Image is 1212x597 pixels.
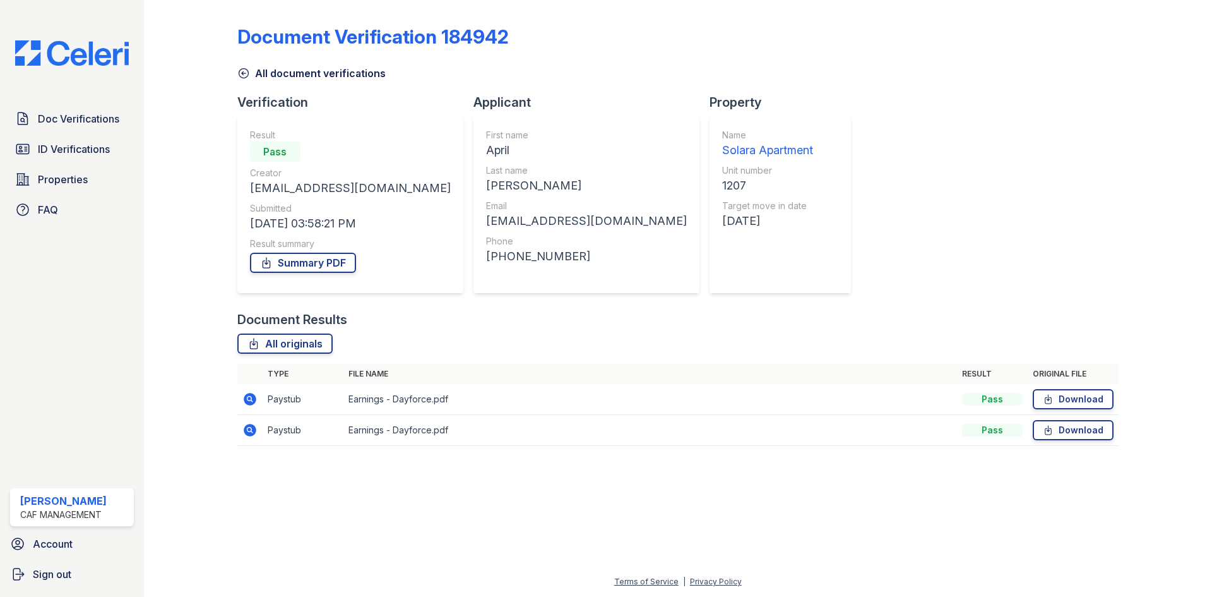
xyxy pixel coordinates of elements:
[250,253,356,273] a: Summary PDF
[722,212,813,230] div: [DATE]
[10,197,134,222] a: FAQ
[1028,364,1119,384] th: Original file
[343,415,957,446] td: Earnings - Dayforce.pdf
[237,25,509,48] div: Document Verification 184942
[38,111,119,126] span: Doc Verifications
[237,311,347,329] div: Document Results
[722,129,813,142] div: Name
[683,577,686,586] div: |
[5,531,139,557] a: Account
[486,129,687,142] div: First name
[250,215,451,232] div: [DATE] 03:58:21 PM
[1033,420,1114,440] a: Download
[486,212,687,230] div: [EMAIL_ADDRESS][DOMAIN_NAME]
[250,167,451,179] div: Creator
[690,577,742,586] a: Privacy Policy
[486,248,687,265] div: [PHONE_NUMBER]
[250,238,451,250] div: Result summary
[38,202,58,217] span: FAQ
[237,66,386,81] a: All document verifications
[237,93,473,111] div: Verification
[957,364,1028,384] th: Result
[1033,389,1114,409] a: Download
[10,167,134,192] a: Properties
[722,200,813,212] div: Target move in date
[486,164,687,177] div: Last name
[33,567,71,582] span: Sign out
[473,93,710,111] div: Applicant
[263,384,343,415] td: Paystub
[710,93,861,111] div: Property
[722,164,813,177] div: Unit number
[20,509,107,521] div: CAF Management
[263,364,343,384] th: Type
[250,202,451,215] div: Submitted
[5,40,139,66] img: CE_Logo_Blue-a8612792a0a2168367f1c8372b55b34899dd931a85d93a1a3d3e32e68fde9ad4.png
[486,177,687,195] div: [PERSON_NAME]
[10,106,134,131] a: Doc Verifications
[33,536,73,552] span: Account
[962,393,1023,406] div: Pass
[38,172,88,187] span: Properties
[486,235,687,248] div: Phone
[10,136,134,162] a: ID Verifications
[486,200,687,212] div: Email
[486,142,687,159] div: April
[343,384,957,415] td: Earnings - Dayforce.pdf
[250,142,300,162] div: Pass
[5,562,139,587] a: Sign out
[250,179,451,197] div: [EMAIL_ADDRESS][DOMAIN_NAME]
[614,577,679,586] a: Terms of Service
[250,129,451,142] div: Result
[20,493,107,509] div: [PERSON_NAME]
[237,334,333,354] a: All originals
[343,364,957,384] th: File name
[722,177,813,195] div: 1207
[722,129,813,159] a: Name Solara Apartment
[1159,546,1199,584] iframe: chat widget
[263,415,343,446] td: Paystub
[722,142,813,159] div: Solara Apartment
[38,142,110,157] span: ID Verifications
[962,424,1023,437] div: Pass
